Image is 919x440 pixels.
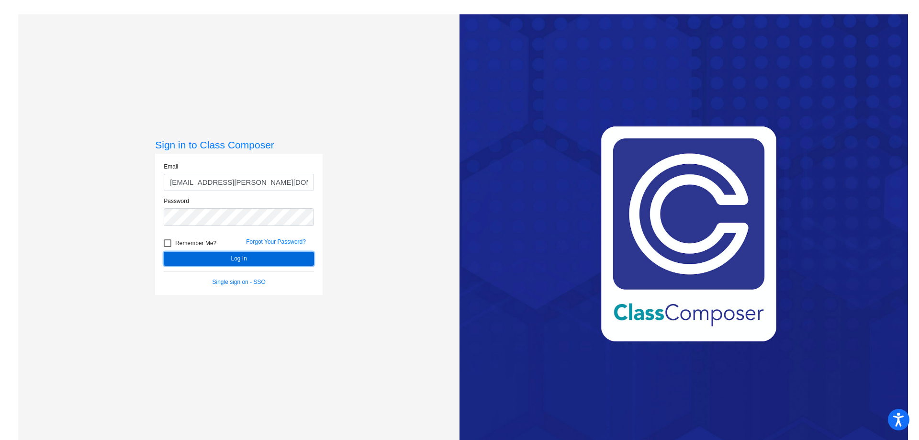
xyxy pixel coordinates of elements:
[164,252,314,266] button: Log In
[164,197,189,205] label: Password
[155,139,323,151] h3: Sign in to Class Composer
[164,162,178,171] label: Email
[246,238,306,245] a: Forgot Your Password?
[213,279,266,285] a: Single sign on - SSO
[175,237,216,249] span: Remember Me?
